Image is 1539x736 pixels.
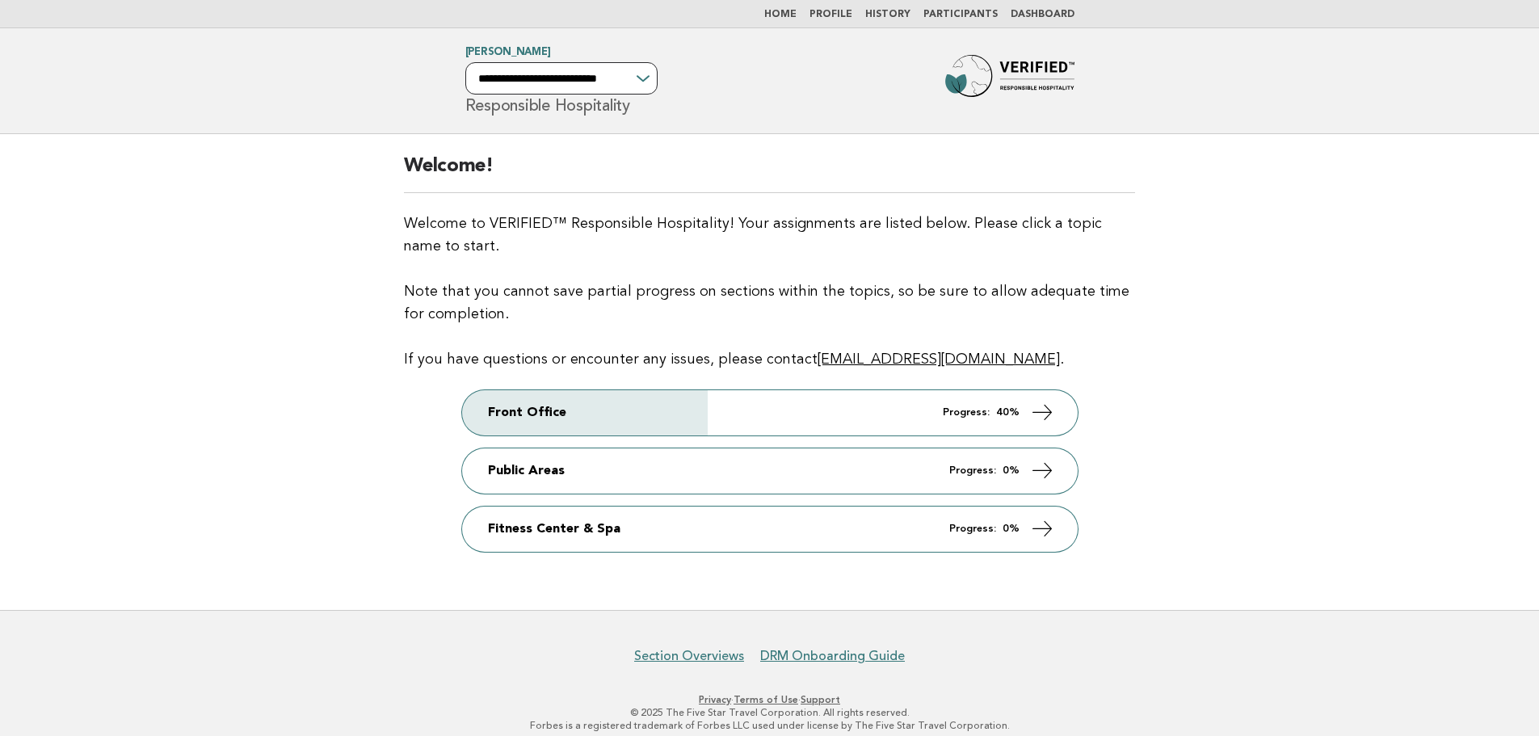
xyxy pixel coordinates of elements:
strong: 0% [1003,465,1020,476]
a: Public Areas Progress: 0% [462,448,1078,494]
a: Terms of Use [734,694,798,705]
a: Front Office Progress: 40% [462,390,1078,435]
h1: Responsible Hospitality [465,48,658,114]
p: · · [275,693,1264,706]
em: Progress: [949,465,996,476]
p: Welcome to VERIFIED™ Responsible Hospitality! Your assignments are listed below. Please click a t... [404,212,1135,371]
a: Profile [809,10,852,19]
a: [PERSON_NAME] [465,47,551,57]
a: History [865,10,910,19]
p: © 2025 The Five Star Travel Corporation. All rights reserved. [275,706,1264,719]
a: [EMAIL_ADDRESS][DOMAIN_NAME] [818,352,1060,367]
em: Progress: [949,524,996,534]
a: Dashboard [1011,10,1074,19]
a: Fitness Center & Spa Progress: 0% [462,507,1078,552]
a: Home [764,10,797,19]
p: Forbes is a registered trademark of Forbes LLC used under license by The Five Star Travel Corpora... [275,719,1264,732]
a: Privacy [699,694,731,705]
h2: Welcome! [404,154,1135,193]
em: Progress: [943,407,990,418]
a: Support [801,694,840,705]
strong: 0% [1003,524,1020,534]
a: Section Overviews [634,648,744,664]
a: DRM Onboarding Guide [760,648,905,664]
img: Forbes Travel Guide [945,55,1074,107]
strong: 40% [996,407,1020,418]
a: Participants [923,10,998,19]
